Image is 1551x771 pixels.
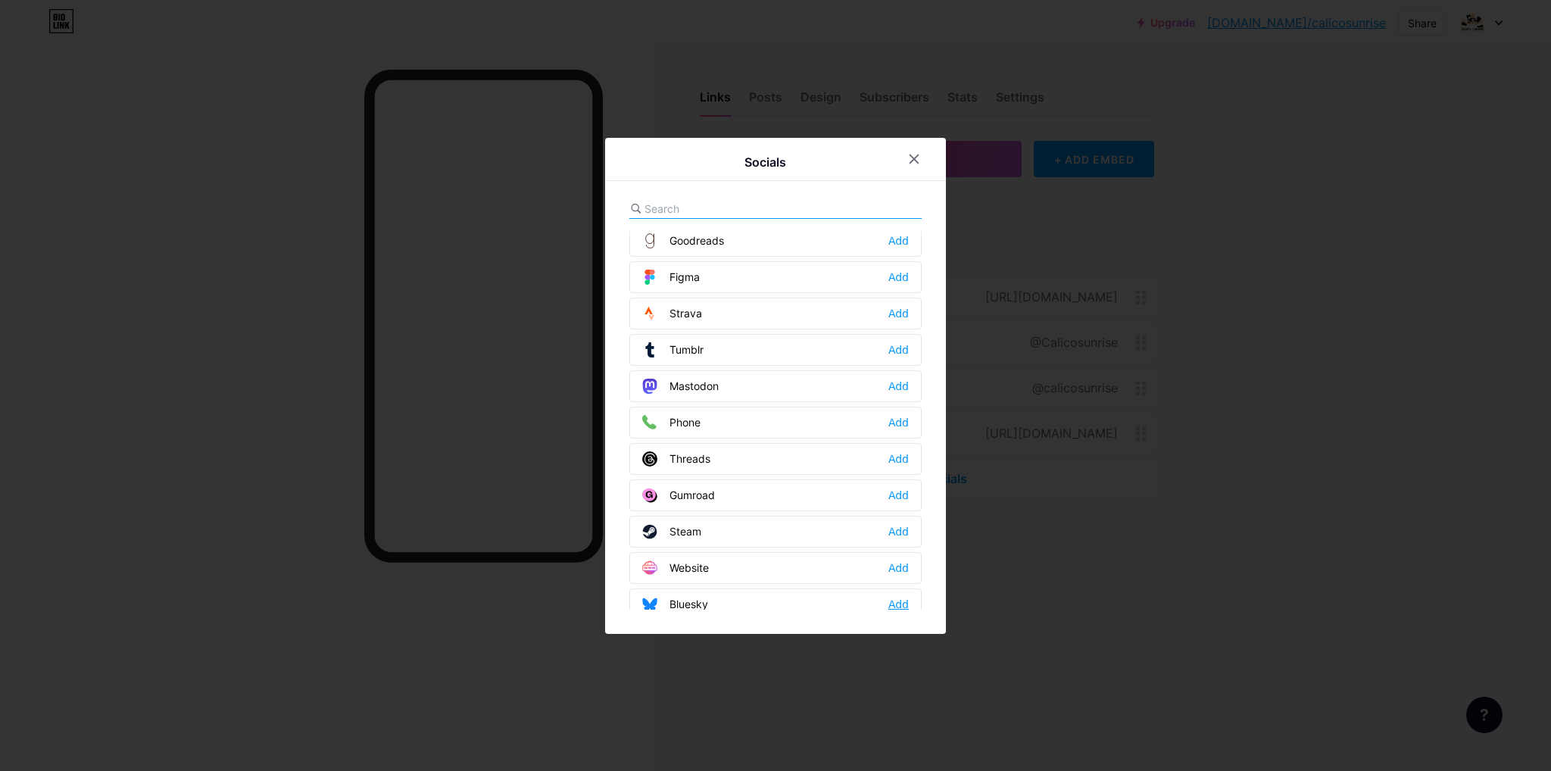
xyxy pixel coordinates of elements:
div: Phone [642,415,701,430]
div: Tumblr [642,342,704,357]
div: Add [888,451,909,467]
div: Add [888,524,909,539]
div: Steam [642,524,701,539]
div: Gumroad [642,488,715,503]
div: Add [888,560,909,576]
div: Add [888,306,909,321]
div: Threads [642,451,710,467]
div: Add [888,488,909,503]
div: Socials [744,153,786,171]
div: Add [888,342,909,357]
div: Mastodon [642,379,719,394]
div: Goodreads [642,233,724,248]
div: Add [888,233,909,248]
div: Strava [642,306,702,321]
div: Website [642,560,709,576]
div: Add [888,597,909,612]
input: Search [644,201,812,217]
div: Bluesky [642,597,708,612]
div: Add [888,379,909,394]
div: Add [888,415,909,430]
div: Figma [642,270,700,285]
div: Add [888,270,909,285]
